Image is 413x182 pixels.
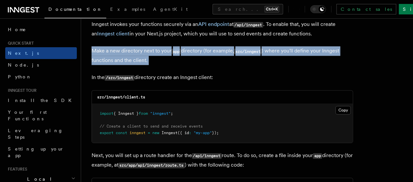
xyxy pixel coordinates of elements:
span: }); [212,131,219,135]
p: Inngest invokes your functions securely via an at . To enable that, you will create an in your Ne... [92,20,353,38]
code: /api/inngest [192,153,222,159]
span: import [100,111,113,116]
span: Inngest tour [5,88,37,93]
a: Home [5,24,77,35]
code: app [172,49,181,54]
a: Install the SDK [5,94,77,106]
code: app [313,153,322,159]
span: "inngest" [150,111,171,116]
span: Features [5,167,27,172]
span: new [152,131,159,135]
button: Toggle dark mode [310,5,326,13]
button: Copy [336,106,351,114]
p: In the directory create an Inngest client: [92,73,353,82]
span: Node.js [8,62,39,68]
a: Inngest client [97,30,129,37]
span: "my-app" [194,131,212,135]
span: = [148,131,150,135]
span: Inngest [162,131,178,135]
a: Setting up your app [5,143,77,161]
kbd: Ctrl+K [265,6,279,12]
code: src/inngest/client.ts [97,95,145,99]
span: export [100,131,113,135]
p: Make a new directory next to your directory (for example, ) where you'll define your Inngest func... [92,46,353,65]
span: Python [8,74,32,79]
span: // Create a client to send and receive events [100,124,203,129]
a: Python [5,71,77,83]
span: Examples [110,7,145,12]
span: Next.js [8,51,39,56]
span: ; [171,111,173,116]
a: Documentation [44,2,106,18]
span: : [189,131,191,135]
a: AgentKit [149,2,192,18]
span: Your first Functions [8,110,47,121]
span: from [139,111,148,116]
a: Leveraging Steps [5,125,77,143]
a: Your first Functions [5,106,77,125]
span: const [116,131,127,135]
code: /api/inngest [233,22,263,28]
span: AgentKit [153,7,188,12]
p: Next, you will set up a route handler for the route. To do so, create a file inside your director... [92,151,353,170]
a: Node.js [5,59,77,71]
code: src/app/api/inngest/route.ts [118,163,185,168]
a: API endpoint [198,21,229,27]
span: ({ id [178,131,189,135]
a: Next.js [5,47,77,59]
span: inngest [129,131,146,135]
span: Install the SDK [8,98,76,103]
span: Documentation [48,7,102,12]
span: Home [8,26,26,33]
a: Examples [106,2,149,18]
span: Setting up your app [8,146,64,158]
span: { Inngest } [113,111,139,116]
span: Leveraging Steps [8,128,63,140]
button: Search...Ctrl+K [213,4,283,14]
code: src/inngest [234,49,262,54]
span: Quick start [5,41,34,46]
code: /src/inngest [105,75,134,81]
a: Contact sales [336,4,396,14]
